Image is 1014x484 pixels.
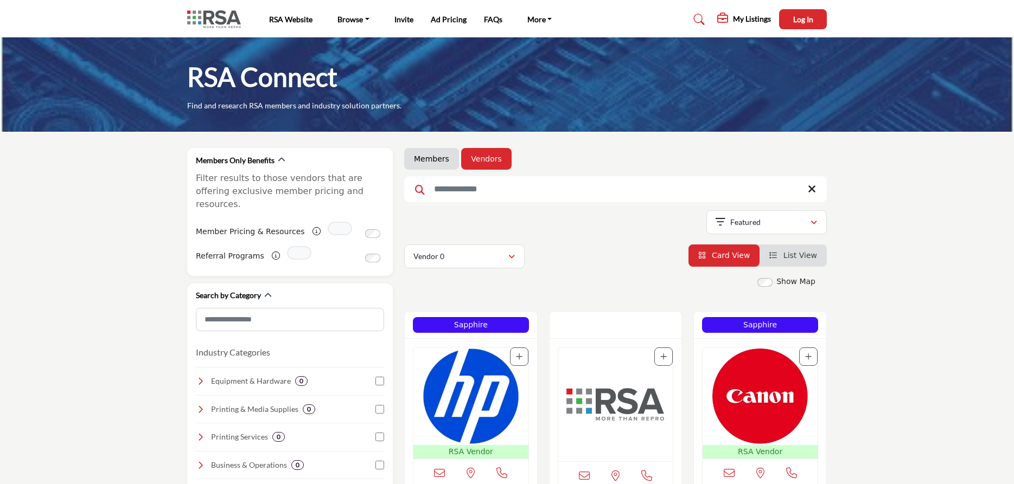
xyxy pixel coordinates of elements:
[299,377,303,385] b: 0
[196,290,261,301] h2: Search by Category
[187,100,401,111] p: Find and research RSA members and industry solution partners.
[211,431,268,442] h4: Printing Services: Professional printing solutions, including large-format, digital, and offset p...
[187,60,337,94] h1: RSA Connect
[196,172,384,211] p: Filter results to those vendors that are offering exclusive member pricing and resources.
[484,15,502,24] a: FAQs
[330,12,377,27] a: Browse
[558,347,673,461] a: Open Listing in new tab
[211,460,287,470] h4: Business & Operations: Essential resources for financial management, marketing, and operations to...
[712,251,750,260] span: Card View
[404,244,525,268] button: Vendor 0
[414,153,449,164] a: Members
[706,210,827,234] button: Featured
[705,319,815,331] p: Sapphire
[196,308,384,331] input: Search Category
[416,319,526,331] p: Sapphire
[375,405,384,414] input: Select Printing & Media Supplies checkbox
[211,376,291,386] h4: Equipment & Hardware : Top-quality printers, copiers, and finishing equipment to enhance efficien...
[793,15,813,24] span: Log In
[404,176,827,202] input: Search Keyword
[703,347,818,445] img: Canon USA
[196,346,270,359] button: Industry Categories
[516,352,522,361] a: Add To List
[375,377,384,385] input: Select Equipment & Hardware checkbox
[269,15,313,24] a: RSA Website
[730,217,761,228] p: Featured
[698,251,750,260] a: View Card
[683,11,712,28] a: Search
[558,347,673,461] img: Reprographic Services Association (RSA)
[375,433,384,441] input: Select Printing Services checkbox
[703,347,818,459] a: Open Listing in new tab
[779,9,827,29] button: Log In
[394,15,413,24] a: Invite
[296,461,299,469] b: 0
[272,432,285,442] div: 0 Results For Printing Services
[660,352,667,361] a: Add To List
[760,244,827,267] li: List View
[277,433,280,441] b: 0
[291,460,304,470] div: 0 Results For Business & Operations
[688,244,760,267] li: Card View
[375,461,384,469] input: Select Business & Operations checkbox
[705,446,815,457] p: RSA Vendor
[416,446,526,457] p: RSA Vendor
[783,251,817,260] span: List View
[769,251,817,260] a: View List
[471,153,501,164] a: Vendors
[196,155,275,166] h2: Members Only Benefits
[413,347,528,445] img: HP Inc.
[196,222,305,241] label: Member Pricing & Resources
[776,276,815,287] label: Show Map
[365,229,380,238] input: Switch to Member Pricing & Resources
[431,15,467,24] a: Ad Pricing
[365,254,380,262] input: Switch to Referral Programs
[295,376,308,386] div: 0 Results For Equipment & Hardware
[187,10,246,28] img: Site Logo
[717,13,771,26] div: My Listings
[211,404,298,415] h4: Printing & Media Supplies: A wide range of high-quality paper, films, inks, and specialty materia...
[196,247,264,266] label: Referral Programs
[303,404,315,414] div: 0 Results For Printing & Media Supplies
[520,12,560,27] a: More
[733,14,771,24] h5: My Listings
[413,347,528,459] a: Open Listing in new tab
[805,352,812,361] a: Add To List
[307,405,311,413] b: 0
[413,251,444,262] p: Vendor 0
